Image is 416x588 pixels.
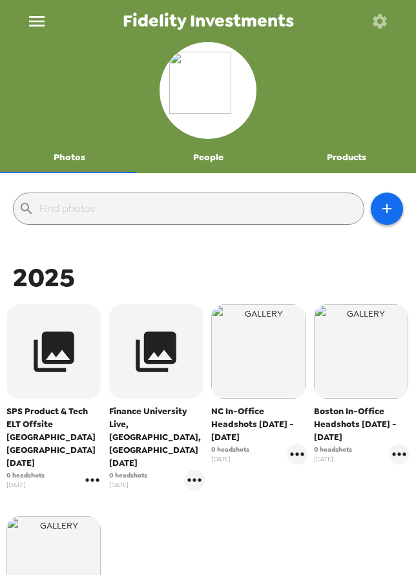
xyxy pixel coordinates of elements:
span: [DATE] [109,480,147,490]
button: gallery menu [287,444,307,465]
img: gallery [211,304,306,399]
button: gallery menu [184,470,205,490]
span: 0 headshots [314,445,352,454]
span: 0 headshots [211,445,249,454]
img: gallery [314,304,408,399]
span: [DATE] [211,454,249,464]
span: SPS Product & Tech ELT Offsite [GEOGRAPHIC_DATA] [GEOGRAPHIC_DATA] [DATE] [6,405,103,470]
span: Finance University Live, [GEOGRAPHIC_DATA], [GEOGRAPHIC_DATA] [DATE] [109,405,205,470]
span: 0 headshots [109,470,147,480]
span: [DATE] [314,454,352,464]
button: gallery menu [82,470,103,490]
input: Find photos [39,198,359,219]
span: Boston In-Office Headshots [DATE] - [DATE] [314,405,410,444]
button: Products [277,142,416,173]
button: People [139,142,278,173]
span: Fidelity Investments [123,12,294,30]
button: gallery menu [389,444,410,465]
img: org logo [169,52,247,129]
span: 0 headshots [6,470,45,480]
span: NC In-Office Headshots [DATE] - [DATE] [211,405,307,444]
span: 2025 [13,260,75,295]
span: [DATE] [6,480,45,490]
